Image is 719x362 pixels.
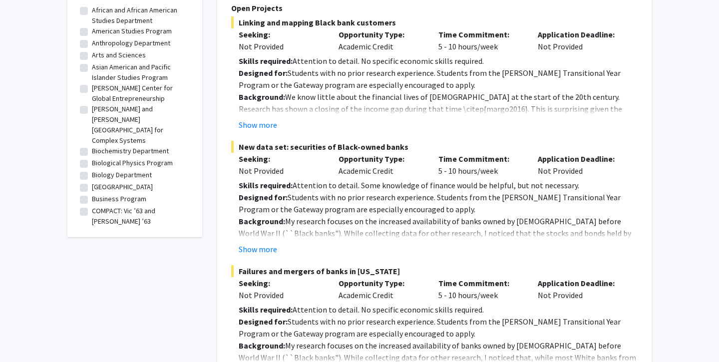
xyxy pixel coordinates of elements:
[239,317,288,327] strong: Designed for:
[239,55,638,67] p: Attention to detail. No specific economic skills required.
[92,170,152,180] label: Biology Department
[538,28,623,40] p: Application Deadline:
[7,317,42,355] iframe: Chat
[239,67,638,91] p: Students with no prior research experience. Students from the [PERSON_NAME] Transitional Year Pro...
[239,91,638,151] p: We know little about the financial lives of [DEMOGRAPHIC_DATA] at the start of the 20th century. ...
[92,5,190,26] label: African and African American Studies Department
[438,277,523,289] p: Time Commitment:
[92,206,190,258] label: COMPACT: Vic ’63 and [PERSON_NAME] ’63 [PERSON_NAME] Center for Community Partnerships and Civic ...
[239,68,288,78] strong: Designed for:
[239,119,277,131] button: Show more
[331,28,431,52] div: Academic Credit
[239,243,277,255] button: Show more
[239,28,324,40] p: Seeking:
[231,141,638,153] span: New data set: securities of Black-owned banks
[239,179,638,191] p: Attention to detail. Some knowledge of finance would be helpful, but not necessary.
[431,28,531,52] div: 5 - 10 hours/week
[239,289,324,301] div: Not Provided
[530,277,630,301] div: Not Provided
[339,28,423,40] p: Opportunity Type:
[239,216,285,226] strong: Background:
[239,56,293,66] strong: Skills required:
[530,28,630,52] div: Not Provided
[92,83,190,104] label: [PERSON_NAME] Center for Global Entrepreneurship
[538,153,623,165] p: Application Deadline:
[331,153,431,177] div: Academic Credit
[92,38,170,48] label: Anthropology Department
[239,92,285,102] strong: Background:
[239,180,293,190] strong: Skills required:
[431,277,531,301] div: 5 - 10 hours/week
[239,305,293,315] strong: Skills required:
[339,277,423,289] p: Opportunity Type:
[231,16,638,28] span: Linking and mapping Black bank customers
[331,277,431,301] div: Academic Credit
[530,153,630,177] div: Not Provided
[92,26,172,36] label: American Studies Program
[92,194,146,204] label: Business Program
[92,104,190,146] label: [PERSON_NAME] and [PERSON_NAME][GEOGRAPHIC_DATA] for Complex Systems
[239,40,324,52] div: Not Provided
[239,191,638,215] p: Students with no prior research experience. Students from the [PERSON_NAME] Transitional Year Pro...
[239,304,638,316] p: Attention to detail. No specific economic skills required.
[239,192,288,202] strong: Designed for:
[239,277,324,289] p: Seeking:
[239,215,638,275] p: My research focuses on the increased availability of banks owned by [DEMOGRAPHIC_DATA] before Wor...
[92,50,146,60] label: Arts and Sciences
[92,146,169,156] label: Biochemistry Department
[231,265,638,277] span: Failures and mergers of banks in [US_STATE]
[92,62,190,83] label: Asian American and Pacific Islander Studies Program
[239,165,324,177] div: Not Provided
[438,153,523,165] p: Time Commitment:
[239,153,324,165] p: Seeking:
[239,316,638,340] p: Students with no prior research experience. Students from the [PERSON_NAME] Transitional Year Pro...
[92,182,153,192] label: [GEOGRAPHIC_DATA]
[438,28,523,40] p: Time Commitment:
[431,153,531,177] div: 5 - 10 hours/week
[538,277,623,289] p: Application Deadline:
[339,153,423,165] p: Opportunity Type:
[239,341,285,351] strong: Background:
[92,158,173,168] label: Biological Physics Program
[231,2,638,14] p: Open Projects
